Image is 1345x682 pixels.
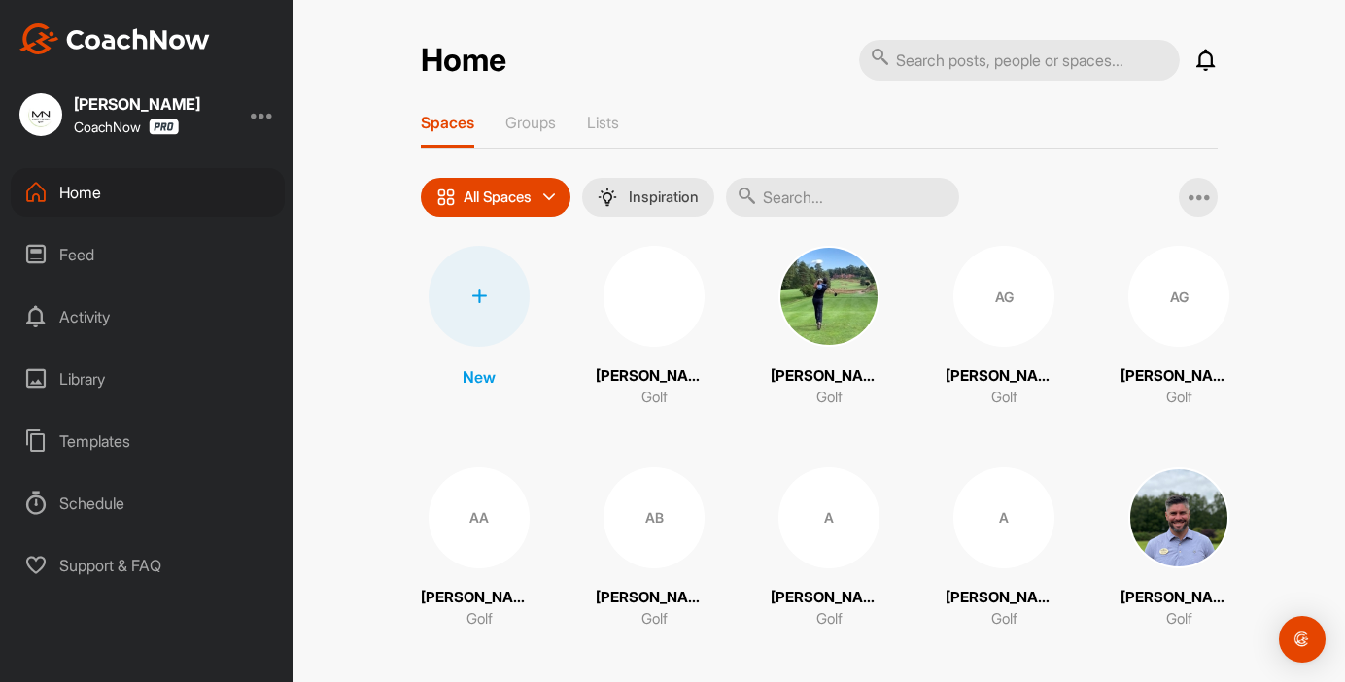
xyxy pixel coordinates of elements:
[953,467,1054,568] div: A
[816,387,843,409] p: Golf
[778,467,879,568] div: A
[596,467,712,631] a: AB[PERSON_NAME]Golf
[466,608,493,631] p: Golf
[11,479,285,528] div: Schedule
[421,42,506,80] h2: Home
[11,230,285,279] div: Feed
[859,40,1180,81] input: Search posts, people or spaces...
[629,189,699,205] p: Inspiration
[596,587,712,609] p: [PERSON_NAME]
[421,467,537,631] a: AA[PERSON_NAME]Golf
[436,188,456,207] img: icon
[463,365,496,389] p: New
[1121,467,1237,631] a: [PERSON_NAME]Golf
[1279,616,1326,663] div: Open Intercom Messenger
[778,246,879,347] img: square_927de5fb87ccc8fe053d26eb09022d84.jpg
[596,365,712,388] p: [PERSON_NAME]
[19,23,210,54] img: CoachNow
[464,189,532,205] p: All Spaces
[505,113,556,132] p: Groups
[11,541,285,590] div: Support & FAQ
[149,119,179,135] img: CoachNow Pro
[641,608,668,631] p: Golf
[1121,587,1237,609] p: [PERSON_NAME]
[991,608,1017,631] p: Golf
[19,93,62,136] img: square_25ed5bcf2304d4ab152f6031293c3ea5.jpg
[946,467,1062,631] a: A[PERSON_NAME]Golf
[74,119,179,135] div: CoachNow
[11,355,285,403] div: Library
[641,387,668,409] p: Golf
[421,113,474,132] p: Spaces
[421,587,537,609] p: [PERSON_NAME]
[1128,467,1229,568] img: square_ea740be7115034888f9198192954b746.jpg
[11,168,285,217] div: Home
[74,96,200,112] div: [PERSON_NAME]
[771,365,887,388] p: [PERSON_NAME]
[596,246,712,409] a: [PERSON_NAME]Golf
[771,467,887,631] a: A[PERSON_NAME]Golf
[726,178,959,217] input: Search...
[1166,387,1192,409] p: Golf
[604,467,705,568] div: AB
[771,587,887,609] p: [PERSON_NAME]
[429,467,530,568] div: AA
[1121,365,1237,388] p: [PERSON_NAME]
[587,113,619,132] p: Lists
[953,246,1054,347] div: AG
[1166,608,1192,631] p: Golf
[946,365,1062,388] p: [PERSON_NAME]
[11,292,285,341] div: Activity
[946,587,1062,609] p: [PERSON_NAME]
[1128,246,1229,347] div: AG
[1121,246,1237,409] a: AG[PERSON_NAME]Golf
[991,387,1017,409] p: Golf
[771,246,887,409] a: [PERSON_NAME]Golf
[598,188,617,207] img: menuIcon
[11,417,285,465] div: Templates
[816,608,843,631] p: Golf
[946,246,1062,409] a: AG[PERSON_NAME]Golf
